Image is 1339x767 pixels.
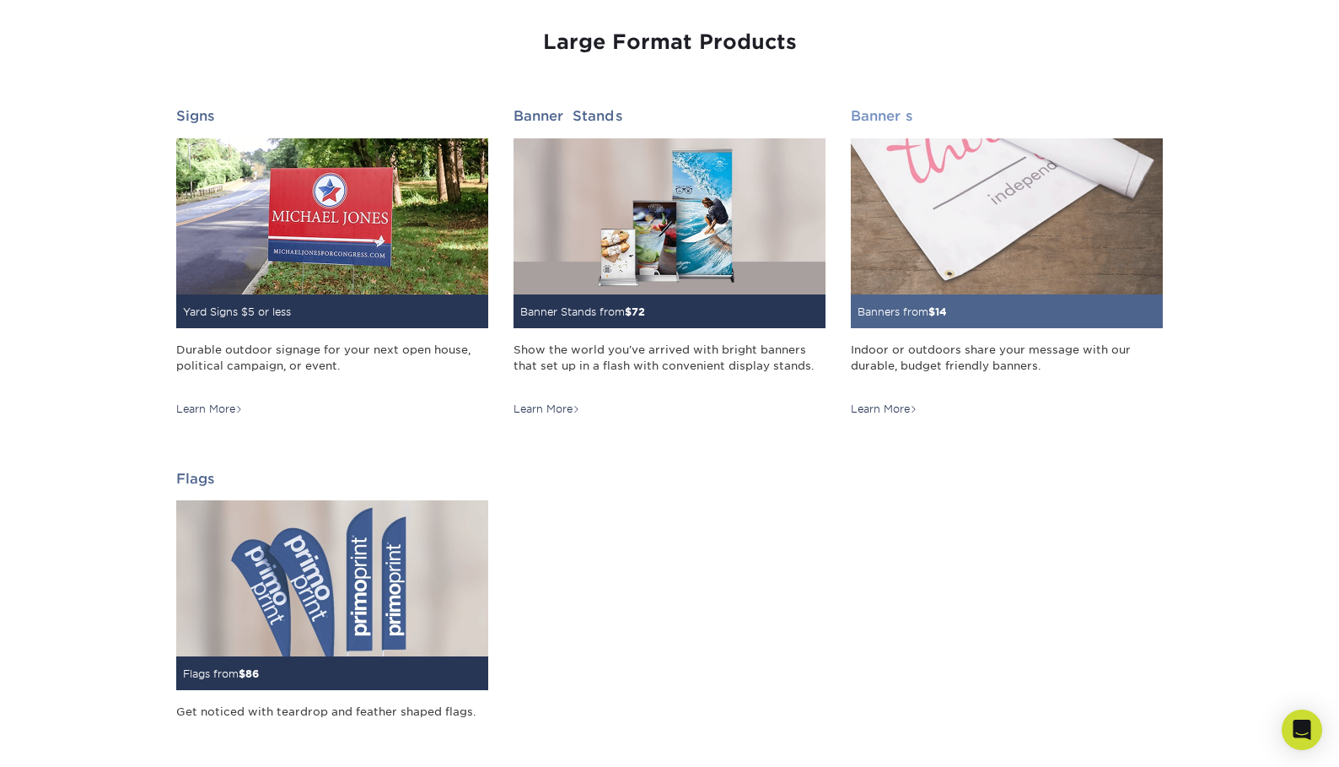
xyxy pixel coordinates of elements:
small: Banners from [858,305,947,318]
div: Indoor or outdoors share your message with our durable, budget friendly banners. [851,342,1163,390]
h2: Flags [176,471,488,487]
span: 86 [245,667,259,680]
a: Banners Banners from$14 Indoor or outdoors share your message with our durable, budget friendly b... [851,108,1163,416]
div: Show the world you've arrived with bright banners that set up in a flash with convenient display ... [514,342,825,390]
span: 72 [632,305,645,318]
div: Open Intercom Messenger [1282,710,1322,750]
small: Banner Stands from [520,305,645,318]
h2: Signs [176,108,488,124]
h2: Banners [851,108,1163,124]
h2: Banner Stands [514,108,825,124]
a: Banner Stands Banner Stands from$72 Show the world you've arrived with bright banners that set up... [514,108,825,416]
span: $ [625,305,632,318]
img: Flags [176,500,488,656]
div: Durable outdoor signage for your next open house, political campaign, or event. [176,342,488,390]
small: Yard Signs $5 or less [183,305,291,318]
h3: Large Format Products [176,30,1163,55]
div: Learn More [176,402,243,417]
span: $ [928,305,935,318]
div: Learn More [851,402,917,417]
img: Signs [176,138,488,294]
a: Signs Yard Signs $5 or less Durable outdoor signage for your next open house, political campaign,... [176,108,488,416]
small: Flags from [183,667,259,680]
div: Get noticed with teardrop and feather shaped flags. [176,704,488,752]
img: Banners [851,138,1163,294]
img: Banner Stands [514,138,825,294]
div: Learn More [514,402,580,417]
span: 14 [935,305,947,318]
span: $ [239,667,245,680]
